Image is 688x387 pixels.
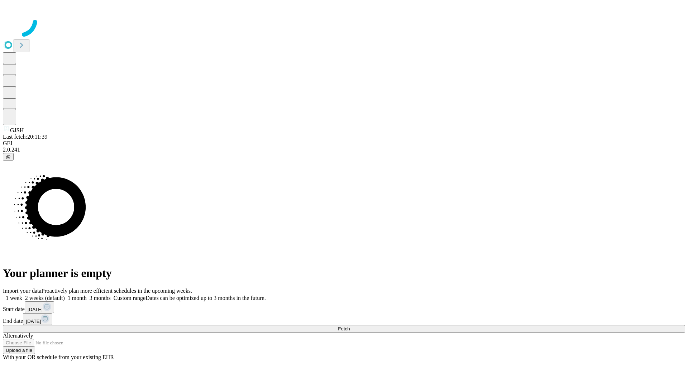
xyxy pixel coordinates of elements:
[3,140,685,147] div: GEI
[25,295,65,301] span: 2 weeks (default)
[3,325,685,333] button: Fetch
[3,147,685,153] div: 2.0.241
[3,134,47,140] span: Last fetch: 20:11:39
[6,154,11,159] span: @
[145,295,266,301] span: Dates can be optimized up to 3 months in the future.
[28,307,43,312] span: [DATE]
[68,295,87,301] span: 1 month
[42,288,192,294] span: Proactively plan more efficient schedules in the upcoming weeks.
[3,333,33,339] span: Alternatively
[26,319,41,324] span: [DATE]
[6,295,22,301] span: 1 week
[3,347,35,354] button: Upload a file
[3,313,685,325] div: End date
[338,326,350,331] span: Fetch
[25,301,54,313] button: [DATE]
[3,301,685,313] div: Start date
[10,127,24,133] span: GJSH
[3,354,114,360] span: With your OR schedule from your existing EHR
[23,313,52,325] button: [DATE]
[3,267,685,280] h1: Your planner is empty
[114,295,145,301] span: Custom range
[3,288,42,294] span: Import your data
[90,295,111,301] span: 3 months
[3,153,14,161] button: @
